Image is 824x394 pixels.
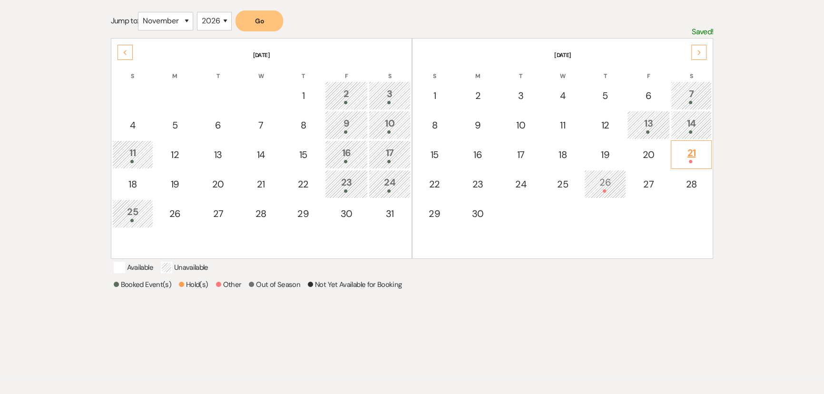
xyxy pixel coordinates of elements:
th: S [112,60,153,80]
th: S [413,60,455,80]
div: 7 [676,87,706,104]
div: 18 [548,148,578,162]
th: M [154,60,196,80]
th: M [456,60,499,80]
p: Out of Season [249,279,300,290]
div: 14 [245,148,276,162]
div: 28 [245,207,276,221]
th: T [196,60,239,80]
div: 3 [505,89,536,103]
div: 21 [245,177,276,191]
th: S [369,60,411,80]
div: 19 [589,148,621,162]
th: W [542,60,583,80]
div: 2 [330,87,363,104]
div: 9 [461,118,494,132]
div: 3 [374,87,405,104]
div: 1 [419,89,450,103]
div: 11 [548,118,578,132]
div: 23 [330,175,363,193]
div: 13 [632,116,665,134]
div: 7 [245,118,276,132]
div: 12 [589,118,621,132]
p: Hold(s) [179,279,208,290]
div: 24 [505,177,536,191]
div: 29 [419,207,450,221]
div: 4 [548,89,578,103]
p: Available [114,262,153,273]
div: 23 [461,177,494,191]
div: 27 [202,207,234,221]
div: 25 [548,177,578,191]
div: 27 [632,177,665,191]
p: Saved! [692,26,713,38]
th: T [500,60,541,80]
div: 19 [159,177,191,191]
div: 31 [374,207,405,221]
div: 17 [505,148,536,162]
th: T [282,60,324,80]
div: 6 [202,118,234,132]
div: 17 [374,146,405,163]
div: 29 [287,207,319,221]
div: 26 [159,207,191,221]
p: Other [216,279,242,290]
div: 22 [419,177,450,191]
p: Booked Event(s) [114,279,171,290]
div: 15 [419,148,450,162]
div: 11 [118,146,148,163]
th: F [325,60,368,80]
div: 28 [676,177,706,191]
div: 8 [287,118,319,132]
th: [DATE] [112,39,411,59]
button: Go [235,10,283,31]
div: 10 [505,118,536,132]
div: 14 [676,116,706,134]
div: 18 [118,177,148,191]
div: 6 [632,89,665,103]
div: 2 [461,89,494,103]
th: S [671,60,712,80]
th: T [584,60,626,80]
div: 15 [287,148,319,162]
div: 13 [202,148,234,162]
div: 4 [118,118,148,132]
div: 16 [330,146,363,163]
div: 5 [589,89,621,103]
div: 12 [159,148,191,162]
span: Jump to: [111,16,138,26]
div: 5 [159,118,191,132]
div: 9 [330,116,363,134]
div: 1 [287,89,319,103]
p: Not Yet Available for Booking [308,279,402,290]
th: F [627,60,670,80]
div: 20 [632,148,665,162]
div: 22 [287,177,319,191]
p: Unavailable [161,262,208,273]
div: 10 [374,116,405,134]
div: 30 [330,207,363,221]
div: 21 [676,146,706,163]
th: W [240,60,281,80]
div: 16 [461,148,494,162]
div: 24 [374,175,405,193]
div: 30 [461,207,494,221]
div: 8 [419,118,450,132]
div: 20 [202,177,234,191]
div: 25 [118,205,148,222]
div: 26 [589,175,621,193]
th: [DATE] [413,39,712,59]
